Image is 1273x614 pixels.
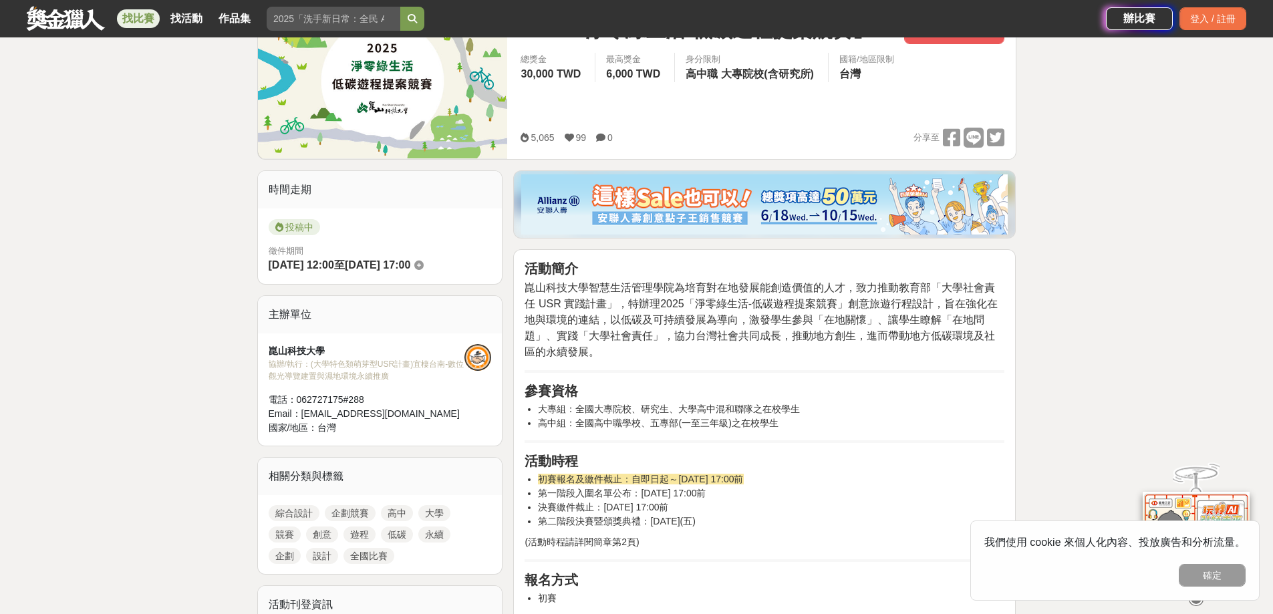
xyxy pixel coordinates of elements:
[306,548,338,564] a: 設計
[525,261,578,276] strong: 活動簡介
[525,282,998,357] span: 崑山科技大學智慧生活管理學院為培育對在地發展能創造價值的人才，致力推動教育部「大學社會責任 USR 實踐計畫」，特辦理2025「淨零綠生活-低碳遊程提案競賽」創意旅遊行程設計，旨在強化在地與環境...
[913,128,940,148] span: 分享至
[984,536,1246,548] span: 我們使用 cookie 來個人化內容、投放廣告和分析流量。
[306,526,338,543] a: 創意
[839,68,861,80] span: 台灣
[343,526,376,543] a: 遊程
[343,548,394,564] a: 全國比賽
[269,422,318,433] span: 國家/地區：
[686,68,718,80] span: 高中職
[525,573,578,587] strong: 報名方式
[317,422,336,433] span: 台灣
[525,383,578,398] strong: 參賽資格
[345,259,410,271] span: [DATE] 17:00
[1143,491,1250,580] img: d2146d9a-e6f6-4337-9592-8cefde37ba6b.png
[521,53,584,66] span: 總獎金
[538,474,743,484] span: 初賽報名及繳件截止：自即日起～[DATE] 17:00前
[165,9,208,28] a: 找活動
[269,246,303,256] span: 徵件期間
[258,296,503,333] div: 主辦單位
[538,486,1004,500] li: 第一階段入圍名單公布：[DATE] 17:00前
[538,514,1004,528] li: 第二階段決賽暨頒獎典禮：[DATE](五)
[839,53,894,66] div: 國籍/地區限制
[418,526,450,543] a: 永續
[325,505,376,521] a: 企劃競賽
[269,407,465,421] div: Email： [EMAIL_ADDRESS][DOMAIN_NAME]
[269,505,319,521] a: 綜合設計
[269,358,465,382] div: 協辦/執行： (大學特色類萌芽型USR計畫)宜棲台南-數位觀光導覽建置與濕地環境永續推廣
[258,4,508,158] img: Cover Image
[721,68,814,80] span: 大專院校(含研究所)
[258,171,503,208] div: 時間走期
[381,505,413,521] a: 高中
[531,132,554,143] span: 5,065
[381,526,413,543] a: 低碳
[538,500,1004,514] li: 決賽繳件截止：[DATE] 17:00前
[269,344,465,358] div: 崑山科技大學
[538,591,1004,605] li: 初賽
[1106,7,1173,30] a: 辦比賽
[607,132,613,143] span: 0
[117,9,160,28] a: 找比賽
[525,454,578,468] strong: 活動時程
[269,393,465,407] div: 電話： 062727175#288
[521,68,581,80] span: 30,000 TWD
[1179,564,1246,587] button: 確定
[418,505,450,521] a: 大學
[521,174,1008,235] img: dcc59076-91c0-4acb-9c6b-a1d413182f46.png
[686,53,817,66] div: 身分限制
[269,526,301,543] a: 競賽
[269,219,320,235] span: 投稿中
[1179,7,1246,30] div: 登入 / 註冊
[334,259,345,271] span: 至
[606,53,664,66] span: 最高獎金
[269,548,301,564] a: 企劃
[267,7,400,31] input: 2025「洗手新日常：全民 ALL IN」洗手歌全台徵選
[576,132,587,143] span: 99
[258,458,503,495] div: 相關分類與標籤
[538,402,1004,416] li: 大專組：全國大專院校、研究生、大學高中混和聯隊之在校學生
[525,535,1004,549] p: (活動時程請詳閱簡章第2頁)
[269,259,334,271] span: [DATE] 12:00
[606,68,660,80] span: 6,000 TWD
[538,416,1004,430] li: 高中組：全國高中職學校、五專部(一至三年級)之在校學生
[213,9,256,28] a: 作品集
